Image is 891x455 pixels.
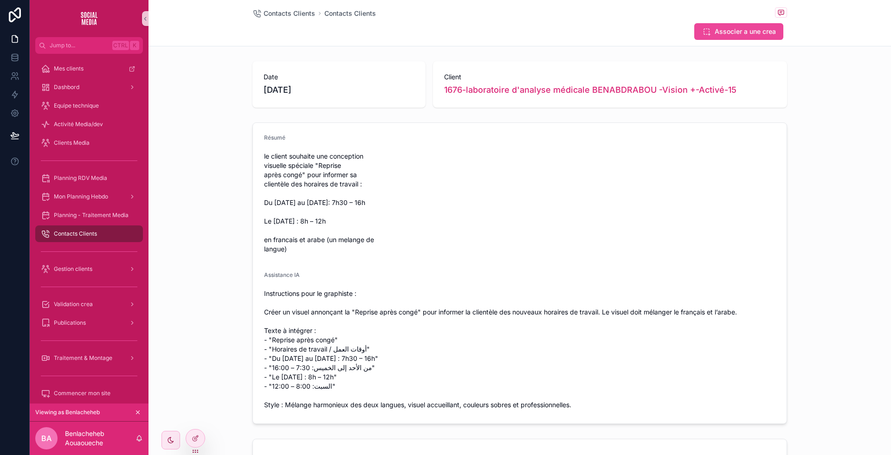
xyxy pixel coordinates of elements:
a: Activité Media/dev [35,116,143,133]
span: Equipe technique [54,102,99,109]
a: Equipe technique [35,97,143,114]
a: Dashbord [35,79,143,96]
span: Jump to... [50,42,109,49]
span: Mes clients [54,65,84,72]
span: Planning RDV Media [54,174,107,182]
span: Planning - Traitement Media [54,211,129,219]
span: Associer a une crea [715,27,776,36]
span: le client souhaite une conception visuelle spéciale "Reprise après congé" pour informer sa client... [264,152,387,254]
a: Traitement & Montage [35,350,143,366]
span: Publications [54,319,86,327]
span: Contacts Clients [54,230,97,237]
a: Mon Planning Hebdo [35,188,143,205]
button: Associer a une crea [694,23,783,40]
a: 1676-laboratoire d'analyse médicale BENABDRABOU -Vision +-Activé-15 [444,83,736,96]
a: Gestion clients [35,261,143,277]
img: App logo [74,11,104,26]
a: Contacts Clients [252,9,315,18]
span: Dashbord [54,83,79,91]
a: Planning - Traitement Media [35,207,143,224]
a: Contacts Clients [324,9,376,18]
span: BA [41,433,52,444]
a: Planning RDV Media [35,170,143,186]
a: Validation crea [35,296,143,313]
span: Contacts Clients [264,9,315,18]
span: Mon Planning Hebdo [54,193,108,200]
span: Ctrl [112,41,129,50]
span: Viewing as Benlacheheb [35,409,100,416]
span: Validation crea [54,301,93,308]
p: Benlacheheb Aouaoueche [65,429,136,448]
button: Jump to...CtrlK [35,37,143,54]
a: Commencer mon site [35,385,143,402]
span: Instructions pour le graphiste : Créer un visuel annonçant la "Reprise après congé" pour informer... [264,289,775,410]
span: [DATE] [264,83,414,96]
span: Clients Media [54,139,90,147]
a: Publications [35,314,143,331]
span: Commencer mon site [54,390,110,397]
span: Résumé [264,134,285,141]
span: Date [264,72,414,82]
span: Client [444,72,776,82]
a: Mes clients [35,60,143,77]
a: Contacts Clients [35,225,143,242]
span: K [131,42,138,49]
div: scrollable content [30,54,148,404]
a: Clients Media [35,135,143,151]
span: Gestion clients [54,265,92,273]
span: Assistance IA [264,271,300,278]
span: Activité Media/dev [54,121,103,128]
span: Traitement & Montage [54,354,112,362]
